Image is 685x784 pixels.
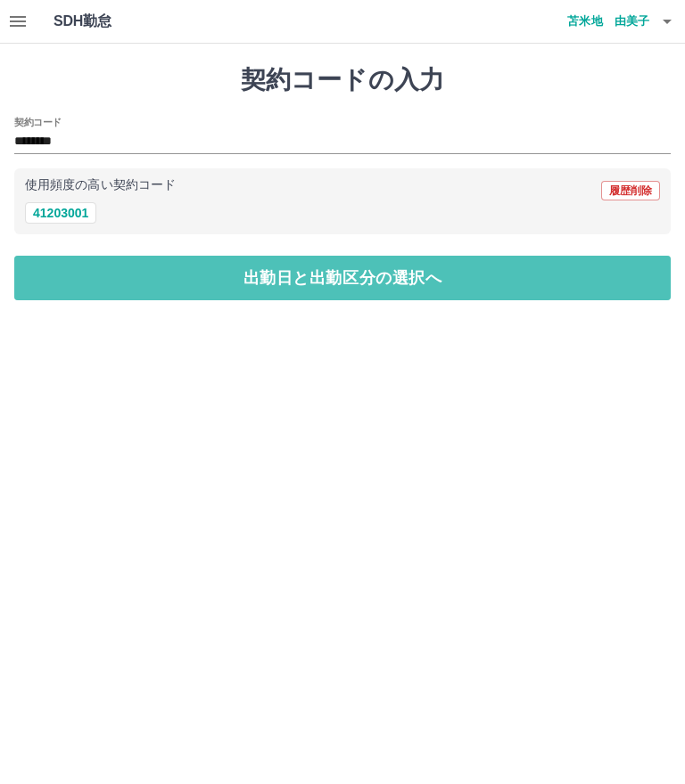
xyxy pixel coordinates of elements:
[14,115,62,129] h2: 契約コード
[601,181,660,200] button: 履歴削除
[25,179,176,192] p: 使用頻度の高い契約コード
[14,65,671,95] h1: 契約コードの入力
[14,256,671,300] button: 出勤日と出勤区分の選択へ
[25,202,96,224] button: 41203001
